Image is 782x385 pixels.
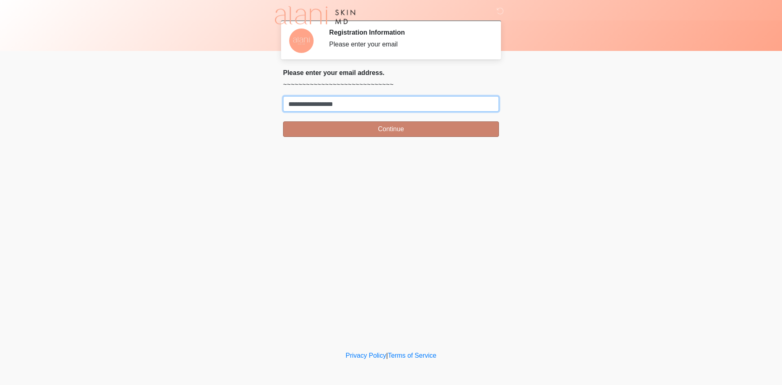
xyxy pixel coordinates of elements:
[289,29,314,53] img: Agent Avatar
[329,40,487,49] div: Please enter your email
[346,352,387,359] a: Privacy Policy
[329,29,487,36] h2: Registration Information
[283,80,499,90] p: ~~~~~~~~~~~~~~~~~~~~~~~~~~~~~
[283,121,499,137] button: Continue
[386,352,388,359] a: |
[388,352,436,359] a: Terms of Service
[275,6,355,24] img: Alani Skin MD Logo
[283,69,499,77] h2: Please enter your email address.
